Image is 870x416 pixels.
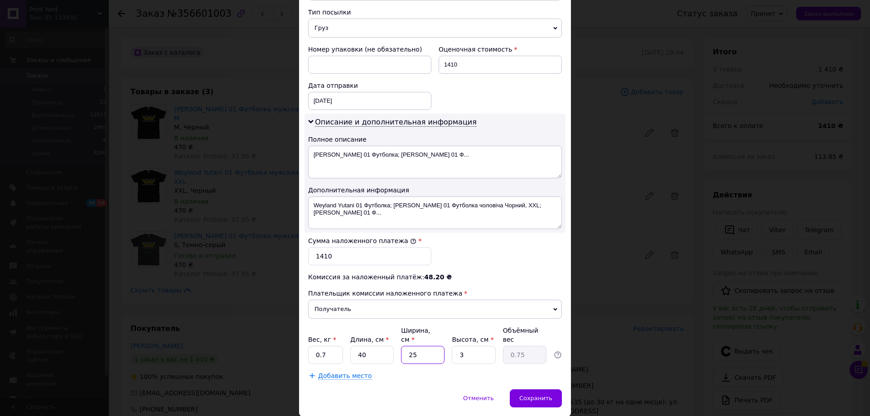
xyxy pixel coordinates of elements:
div: Дополнительная информация [308,186,562,195]
div: Оценочная стоимость [439,45,562,54]
label: Ширина, см [401,327,430,343]
label: Высота, см [452,336,493,343]
span: Отменить [463,395,494,402]
div: Дата отправки [308,81,431,90]
span: Плательщик комиссии наложенного платежа [308,290,462,297]
div: Объёмный вес [503,326,546,344]
span: Сохранить [519,395,552,402]
span: Груз [308,19,562,38]
div: Комиссия за наложенный платёж: [308,273,562,282]
div: Номер упаковки (не обязательно) [308,45,431,54]
span: Описание и дополнительная информация [315,118,477,127]
textarea: [PERSON_NAME] 01 Футболка; [PERSON_NAME] 01 Ф... [308,146,562,178]
span: Получатель [308,300,562,319]
span: Тип посылки [308,9,351,16]
label: Сумма наложенного платежа [308,237,416,244]
div: Полное описание [308,135,562,144]
label: Вес, кг [308,336,336,343]
span: Добавить место [318,372,372,380]
span: 48.20 ₴ [424,273,452,281]
label: Длина, см [350,336,389,343]
textarea: Weyland Yutani 01 Футболка; [PERSON_NAME] 01 Футболка чоловіча Чорний, XXL; [PERSON_NAME] 01 Ф... [308,196,562,229]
